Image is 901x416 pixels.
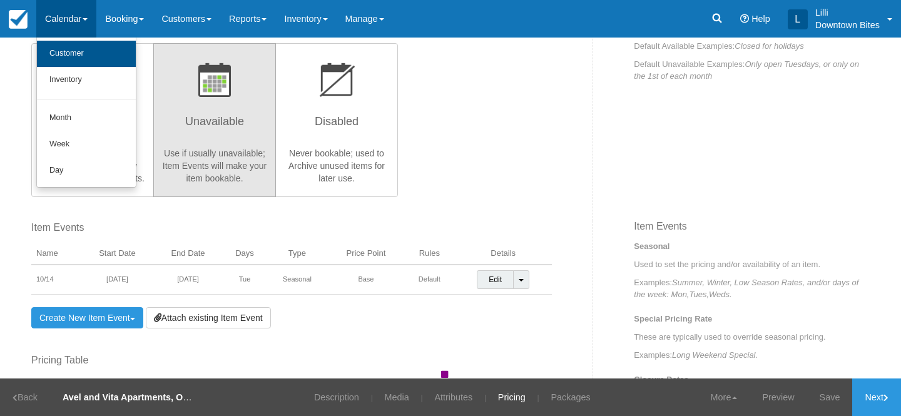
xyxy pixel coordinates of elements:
button: Available Item will be bookable, except when closed by [PERSON_NAME] Events. [31,43,154,197]
span: Help [751,14,770,24]
strong: Special Pricing Rate [634,314,712,323]
strong: Avel and Vita Apartments, Orange - Dinner [63,392,244,402]
img: wizard-default-status-disabled-icon.png [318,63,355,97]
a: Inventory [37,67,136,93]
button: Unavailable Use if usually unavailable; Item Events will make your item bookable. [153,43,276,197]
a: Attach existing Item Event [146,307,271,328]
p: Examples: [634,276,870,300]
a: Attributes [425,378,482,416]
h3: Unavailable [161,109,268,141]
th: Details [454,243,552,265]
a: Preview [750,378,807,416]
p: Default Available Examples: [634,40,870,52]
a: Day [37,158,136,184]
td: Seasonal [267,265,328,295]
a: Month [37,105,136,131]
img: checkfront-main-nav-mini-logo.png [9,10,28,29]
a: Media [375,378,419,416]
th: Name [31,243,81,265]
img: wizard-default-status-unavailable-icon.png [198,63,231,97]
a: Description [305,378,369,416]
th: End Date [154,243,223,265]
a: Save [807,378,853,416]
em: Summer, Winter, Low Season Rates, and/or days of the week: Mon,Tues,Weds. [634,278,858,299]
p: Never bookable; used to Archive unused items for later use. [283,147,390,185]
p: These are typically used to override seasonal pricing. [634,331,870,343]
th: Rules [405,243,454,265]
h3: Disabled [283,109,390,141]
p: Examples: [634,349,870,361]
p: Use if usually unavailable; Item Events will make your item bookable. [161,147,268,185]
em: Only open Tuesdays, or only on the 1st of each month [634,59,859,81]
th: Type [267,243,328,265]
a: Edit [477,270,514,289]
em: Long Weekend Special. [672,350,758,360]
a: More [698,378,750,416]
a: Create New Item Event [31,307,143,328]
th: Days [222,243,267,265]
a: Week [37,131,136,158]
th: Price Point [327,243,404,265]
i: Help [740,14,749,23]
button: Disabled Never bookable; used to Archive unused items for later use. [275,43,398,197]
label: Item Events [31,221,552,235]
td: Default [405,265,454,295]
a: Customer [37,41,136,67]
p: Lilli [815,6,880,19]
p: Downtown Bites [815,19,880,31]
th: Start Date [81,243,153,265]
strong: Closure Dates [634,375,688,384]
p: Default Unavailable Examples: [634,58,870,82]
h3: Item Events [634,221,870,241]
a: Next [852,378,901,416]
a: Packages [542,378,600,416]
td: [DATE] [81,265,153,295]
a: Pricing [489,378,535,416]
p: Used to set the pricing and/or availability of an item. [634,258,870,270]
strong: Seasonal [634,241,669,251]
td: Base [327,265,404,295]
ul: Calendar [36,38,136,188]
td: Tue [222,265,267,295]
td: [DATE] [154,265,223,295]
div: L [788,9,808,29]
strong: Qty [342,370,547,391]
label: Pricing Table [31,353,552,368]
em: Closed for holidays [735,41,804,51]
td: 10/14 [31,265,81,295]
